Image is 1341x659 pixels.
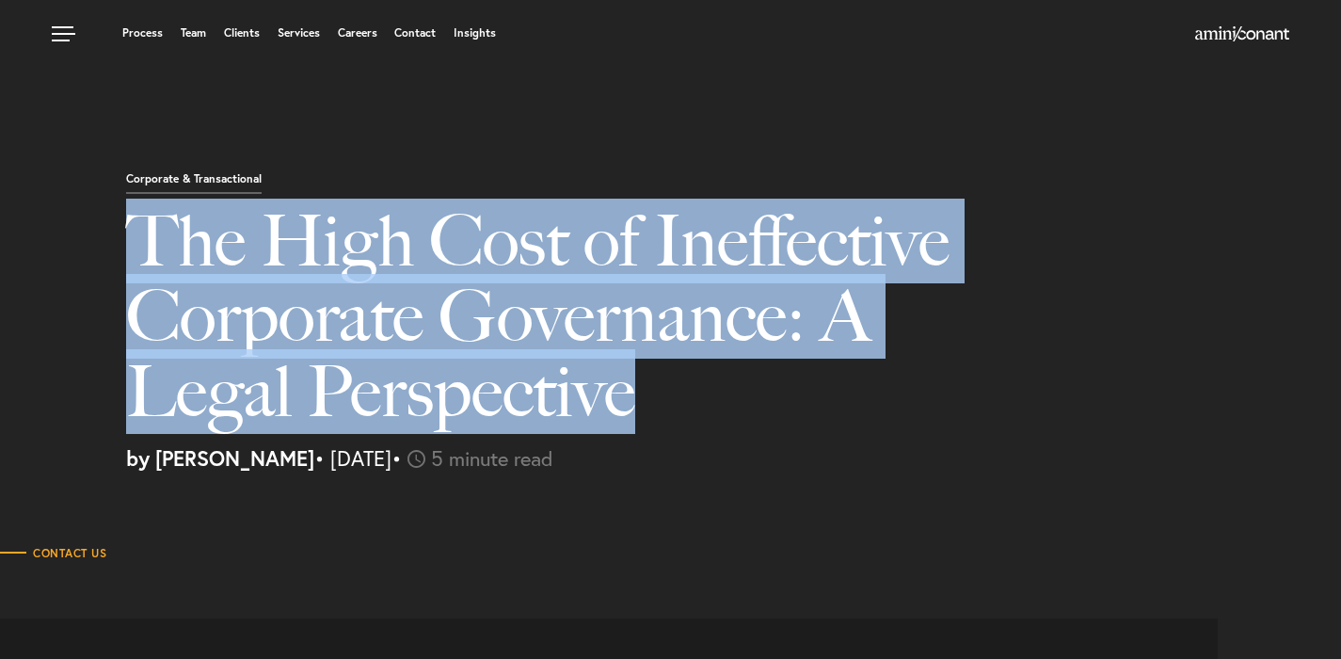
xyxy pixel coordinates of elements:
a: Clients [224,27,260,39]
h1: The High Cost of Ineffective Corporate Governance: A Legal Perspective [126,203,966,448]
a: Services [278,27,320,39]
a: Team [181,27,206,39]
a: Home [1195,27,1289,42]
span: 5 minute read [431,444,553,472]
a: Process [122,27,163,39]
strong: by [PERSON_NAME] [126,444,314,472]
a: Insights [454,27,496,39]
img: Amini & Conant [1195,26,1289,41]
p: • [DATE] [126,448,1327,469]
span: • [391,444,402,472]
img: icon-time-light.svg [407,450,425,468]
a: Careers [338,27,377,39]
p: Corporate & Transactional [126,173,262,194]
a: Contact [394,27,436,39]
